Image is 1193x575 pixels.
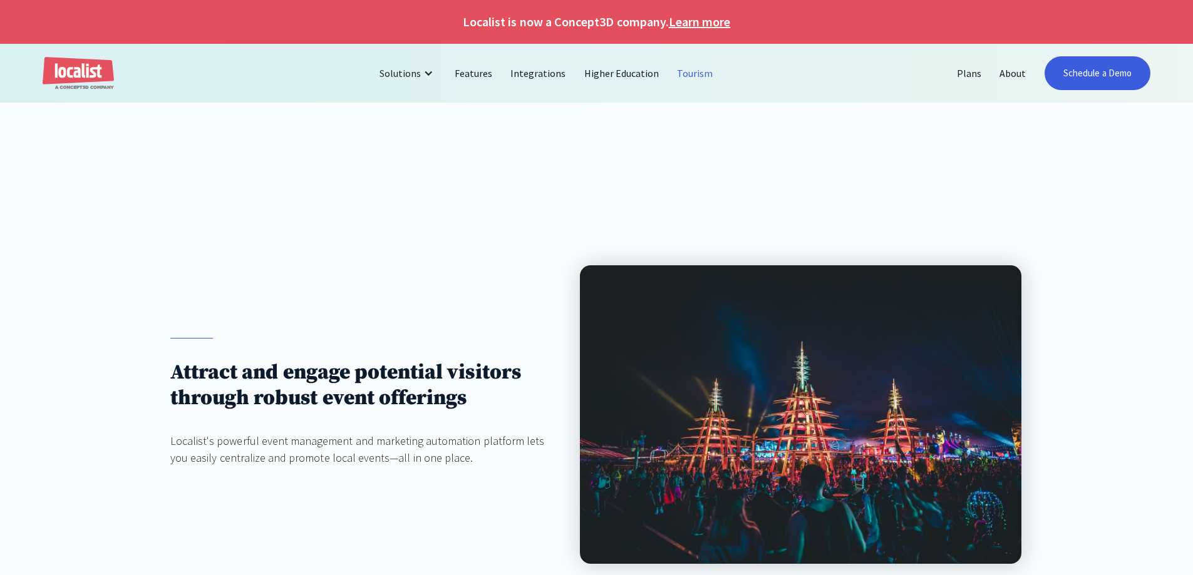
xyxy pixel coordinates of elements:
[43,57,114,90] a: home
[1045,56,1150,90] a: Schedule a Demo
[948,58,991,88] a: Plans
[380,66,421,81] div: Solutions
[576,58,669,88] a: Higher Education
[668,58,722,88] a: Tourism
[502,58,575,88] a: Integrations
[669,13,730,31] a: Learn more
[170,360,554,411] h1: Attract and engage potential visitors through robust event offerings
[370,58,446,88] div: Solutions
[170,432,554,466] div: Localist's powerful event management and marketing automation platform lets you easily centralize...
[446,58,502,88] a: Features
[991,58,1035,88] a: About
